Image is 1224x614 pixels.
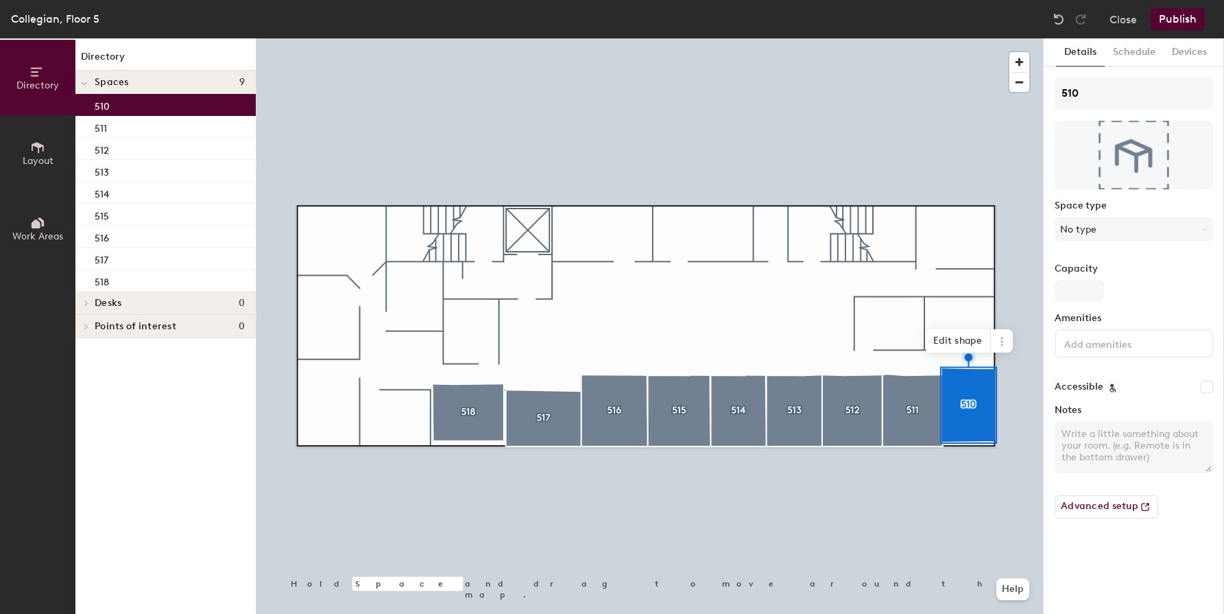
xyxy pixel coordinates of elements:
[1164,38,1215,67] button: Devices
[75,49,256,71] h1: Directory
[1055,217,1213,241] button: No type
[1105,38,1164,67] button: Schedule
[23,155,53,167] span: Layout
[1055,121,1213,189] img: The space named 510
[11,10,99,27] div: Collegian, Floor 5
[95,321,176,332] span: Points of interest
[95,298,121,309] span: Desks
[95,272,109,288] p: 518
[16,80,59,91] span: Directory
[1056,38,1105,67] button: Details
[95,250,108,266] p: 517
[239,77,245,88] span: 9
[1055,200,1213,211] label: Space type
[95,141,109,156] p: 512
[95,77,129,88] span: Spaces
[996,578,1029,600] button: Help
[95,119,107,134] p: 511
[239,321,245,332] span: 0
[1061,335,1185,351] input: Add amenities
[95,206,109,222] p: 515
[95,163,109,178] p: 513
[1109,8,1137,30] button: Close
[1052,12,1066,26] img: Undo
[1151,8,1205,30] button: Publish
[12,231,63,242] span: Work Areas
[1055,405,1213,416] label: Notes
[925,329,991,353] span: Edit shape
[95,97,110,113] p: 510
[95,185,109,200] p: 514
[1055,495,1158,519] button: Advanced setup
[95,228,109,244] p: 516
[1074,12,1088,26] img: Redo
[1055,263,1213,274] label: Capacity
[239,298,245,309] span: 0
[1055,313,1213,324] label: Amenities
[1055,381,1103,392] label: Accessible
